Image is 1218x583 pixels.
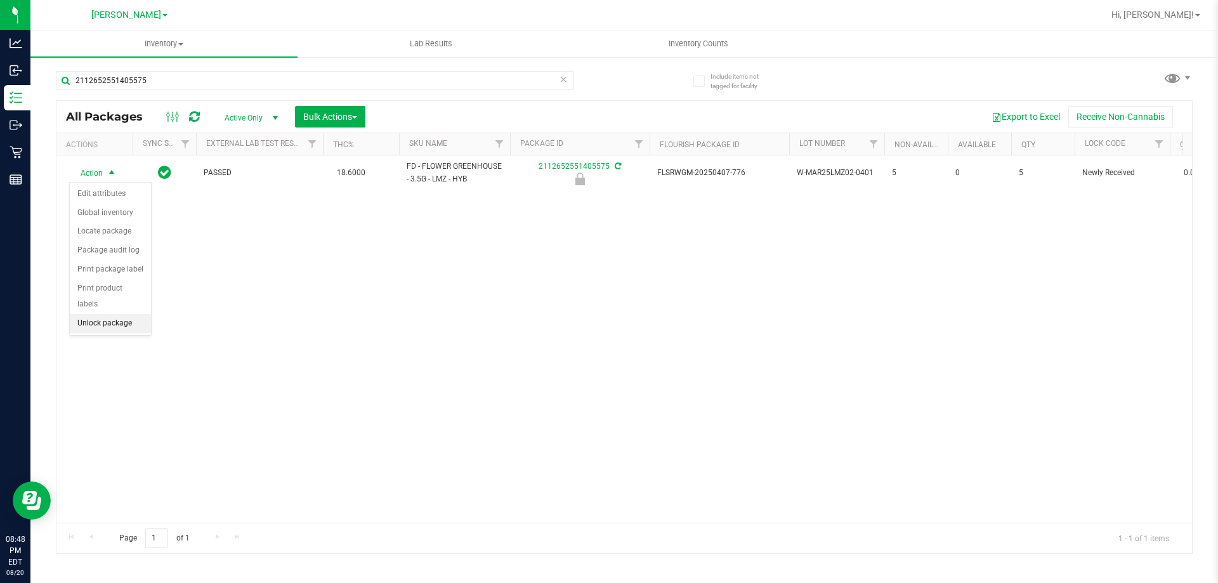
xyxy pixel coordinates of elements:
[70,204,151,223] li: Global inventory
[1021,140,1035,149] a: Qty
[894,140,951,149] a: Non-Available
[565,30,832,57] a: Inventory Counts
[145,528,168,548] input: 1
[70,260,151,279] li: Print package label
[108,528,200,548] span: Page of 1
[1085,139,1125,148] a: Lock Code
[70,279,151,314] li: Print product labels
[298,30,565,57] a: Lab Results
[175,133,196,155] a: Filter
[955,167,1004,179] span: 0
[710,72,774,91] span: Include items not tagged for facility
[10,119,22,131] inline-svg: Outbound
[66,140,128,149] div: Actions
[204,167,315,179] span: PASSED
[797,167,877,179] span: W-MAR25LMZ02-0401
[559,71,568,88] span: Clear
[1180,140,1200,149] a: CBD%
[539,162,610,171] a: 2112652551405575
[206,139,306,148] a: External Lab Test Result
[158,164,171,181] span: In Sync
[1068,106,1173,128] button: Receive Non-Cannabis
[10,91,22,104] inline-svg: Inventory
[508,173,652,185] div: Newly Received
[30,38,298,49] span: Inventory
[56,71,574,90] input: Search Package ID, Item Name, SKU, Lot or Part Number...
[70,241,151,260] li: Package audit log
[104,164,120,182] span: select
[520,139,563,148] a: Package ID
[657,167,782,179] span: FLSRWGM-20250407-776
[660,140,740,149] a: Flourish Package ID
[10,173,22,186] inline-svg: Reports
[69,164,103,182] span: Action
[302,133,323,155] a: Filter
[91,10,161,20] span: [PERSON_NAME]
[1149,133,1170,155] a: Filter
[6,534,25,568] p: 08:48 PM EDT
[489,133,510,155] a: Filter
[983,106,1068,128] button: Export to Excel
[295,106,365,128] button: Bulk Actions
[13,481,51,520] iframe: Resource center
[393,38,469,49] span: Lab Results
[70,185,151,204] li: Edit attributes
[70,222,151,241] li: Locate package
[333,140,354,149] a: THC%
[6,568,25,577] p: 08/20
[799,139,845,148] a: Lot Number
[10,64,22,77] inline-svg: Inbound
[1082,167,1162,179] span: Newly Received
[1111,10,1194,20] span: Hi, [PERSON_NAME]!
[143,139,192,148] a: Sync Status
[613,162,621,171] span: Sync from Compliance System
[70,314,151,333] li: Unlock package
[303,112,357,122] span: Bulk Actions
[652,38,745,49] span: Inventory Counts
[30,30,298,57] a: Inventory
[10,37,22,49] inline-svg: Analytics
[892,167,940,179] span: 5
[331,164,372,182] span: 18.6000
[958,140,996,149] a: Available
[66,110,155,124] span: All Packages
[1108,528,1179,547] span: 1 - 1 of 1 items
[10,146,22,159] inline-svg: Retail
[1177,164,1214,182] span: 0.0430
[863,133,884,155] a: Filter
[409,139,447,148] a: SKU Name
[1019,167,1067,179] span: 5
[407,160,502,185] span: FD - FLOWER GREENHOUSE - 3.5G - LMZ - HYB
[629,133,650,155] a: Filter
